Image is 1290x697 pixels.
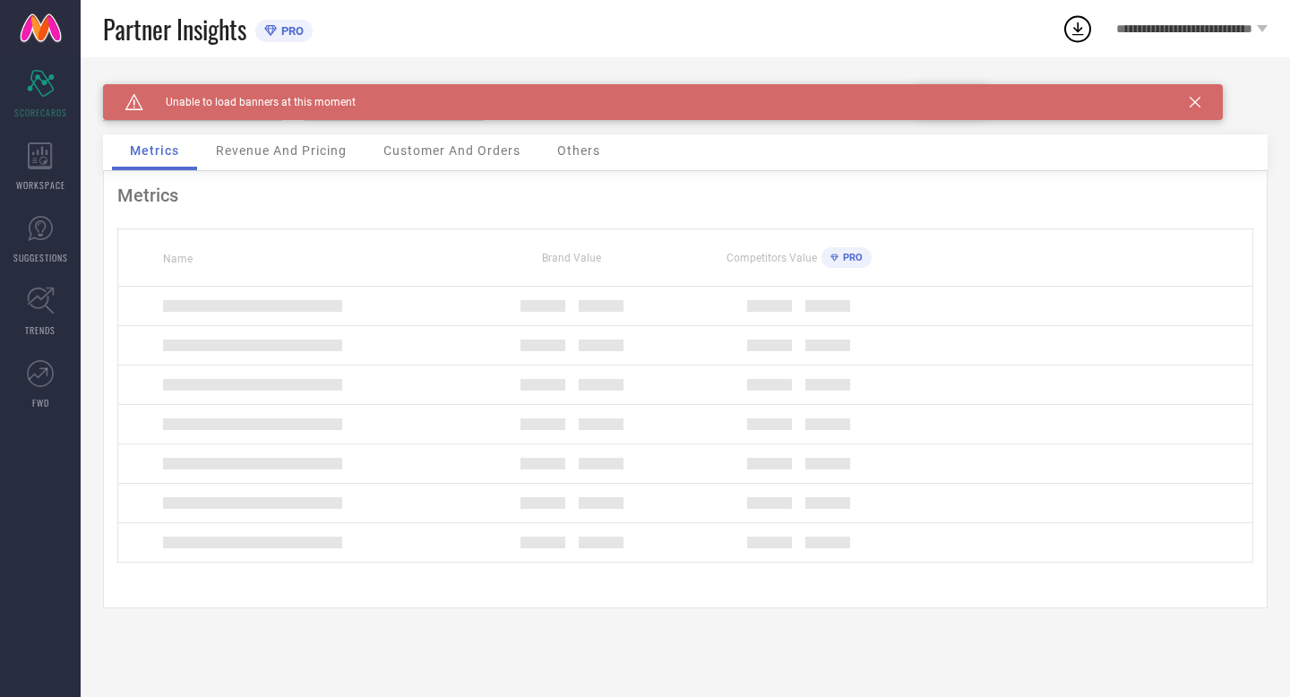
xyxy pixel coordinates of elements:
[32,396,49,409] span: FWD
[216,143,347,158] span: Revenue And Pricing
[383,143,520,158] span: Customer And Orders
[16,178,65,192] span: WORKSPACE
[103,11,246,47] span: Partner Insights
[542,252,601,264] span: Brand Value
[557,143,600,158] span: Others
[1062,13,1094,45] div: Open download list
[103,84,282,97] div: Brand
[143,96,356,108] span: Unable to load banners at this moment
[838,252,863,263] span: PRO
[25,323,56,337] span: TRENDS
[277,24,304,38] span: PRO
[117,185,1253,206] div: Metrics
[13,251,68,264] span: SUGGESTIONS
[163,253,193,265] span: Name
[14,106,67,119] span: SCORECARDS
[130,143,179,158] span: Metrics
[727,252,817,264] span: Competitors Value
